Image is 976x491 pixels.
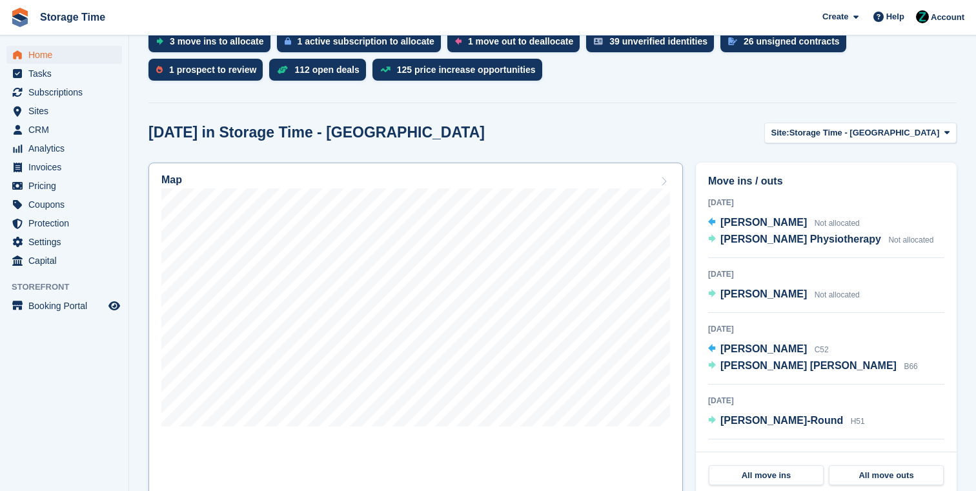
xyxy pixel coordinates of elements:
[298,36,434,46] div: 1 active subscription to allocate
[744,36,840,46] div: 26 unsigned contracts
[720,360,897,371] span: [PERSON_NAME] [PERSON_NAME]
[708,174,944,189] h2: Move ins / outs
[720,217,807,228] span: [PERSON_NAME]
[28,83,106,101] span: Subscriptions
[720,234,881,245] span: [PERSON_NAME] Physiotherapy
[28,214,106,232] span: Protection
[720,30,853,59] a: 26 unsigned contracts
[6,46,122,64] a: menu
[28,46,106,64] span: Home
[851,417,865,426] span: H51
[28,233,106,251] span: Settings
[107,298,122,314] a: Preview store
[6,252,122,270] a: menu
[6,102,122,120] a: menu
[28,65,106,83] span: Tasks
[609,36,707,46] div: 39 unverified identities
[764,123,957,144] button: Site: Storage Time - [GEOGRAPHIC_DATA]
[156,37,163,45] img: move_ins_to_allocate_icon-fdf77a2bb77ea45bf5b3d319d69a93e2d87916cf1d5bf7949dd705db3b84f3ca.svg
[931,11,964,24] span: Account
[586,30,720,59] a: 39 unverified identities
[161,174,182,186] h2: Map
[708,286,860,303] a: [PERSON_NAME] Not allocated
[6,177,122,195] a: menu
[6,297,122,315] a: menu
[708,395,944,406] div: [DATE]
[720,415,843,426] span: [PERSON_NAME]-Round
[28,121,106,139] span: CRM
[888,235,933,245] span: Not allocated
[886,10,904,23] span: Help
[708,215,860,232] a: [PERSON_NAME] Not allocated
[708,197,944,208] div: [DATE]
[447,30,586,59] a: 1 move out to deallocate
[6,233,122,251] a: menu
[720,343,807,354] span: [PERSON_NAME]
[12,281,128,294] span: Storefront
[397,65,536,75] div: 125 price increase opportunities
[28,252,106,270] span: Capital
[708,268,944,280] div: [DATE]
[269,59,372,87] a: 112 open deals
[6,158,122,176] a: menu
[148,59,269,87] a: 1 prospect to review
[28,102,106,120] span: Sites
[904,362,917,371] span: B66
[6,83,122,101] a: menu
[709,465,824,486] a: All move ins
[815,290,860,299] span: Not allocated
[294,65,359,75] div: 112 open deals
[277,30,447,59] a: 1 active subscription to allocate
[28,297,106,315] span: Booking Portal
[720,288,807,299] span: [PERSON_NAME]
[771,126,789,139] span: Site:
[169,65,256,75] div: 1 prospect to review
[708,232,933,248] a: [PERSON_NAME] Physiotherapy Not allocated
[277,65,288,74] img: deal-1b604bf984904fb50ccaf53a9ad4b4a5d6e5aea283cecdc64d6e3604feb123c2.svg
[170,36,264,46] div: 3 move ins to allocate
[28,177,106,195] span: Pricing
[708,323,944,335] div: [DATE]
[708,413,865,430] a: [PERSON_NAME]-Round H51
[148,124,485,141] h2: [DATE] in Storage Time - [GEOGRAPHIC_DATA]
[789,126,940,139] span: Storage Time - [GEOGRAPHIC_DATA]
[28,195,106,214] span: Coupons
[916,10,929,23] img: Zain Sarwar
[815,345,829,354] span: C52
[728,37,737,45] img: contract_signature_icon-13c848040528278c33f63329250d36e43548de30e8caae1d1a13099fd9432cc5.svg
[28,139,106,157] span: Analytics
[6,139,122,157] a: menu
[708,450,944,461] div: [DATE]
[468,36,573,46] div: 1 move out to deallocate
[372,59,549,87] a: 125 price increase opportunities
[28,158,106,176] span: Invoices
[6,195,122,214] a: menu
[6,214,122,232] a: menu
[708,341,829,358] a: [PERSON_NAME] C52
[708,358,918,375] a: [PERSON_NAME] [PERSON_NAME] B66
[285,37,291,45] img: active_subscription_to_allocate_icon-d502201f5373d7db506a760aba3b589e785aa758c864c3986d89f69b8ff3...
[10,8,30,27] img: stora-icon-8386f47178a22dfd0bd8f6a31ec36ba5ce8667c1dd55bd0f319d3a0aa187defe.svg
[148,30,277,59] a: 3 move ins to allocate
[6,65,122,83] a: menu
[815,219,860,228] span: Not allocated
[594,37,603,45] img: verify_identity-adf6edd0f0f0b5bbfe63781bf79b02c33cf7c696d77639b501bdc392416b5a36.svg
[455,37,462,45] img: move_outs_to_deallocate_icon-f764333ba52eb49d3ac5e1228854f67142a1ed5810a6f6cc68b1a99e826820c5.svg
[6,121,122,139] a: menu
[829,465,944,486] a: All move outs
[380,66,391,72] img: price_increase_opportunities-93ffe204e8149a01c8c9dc8f82e8f89637d9d84a8eef4429ea346261dce0b2c0.svg
[822,10,848,23] span: Create
[156,66,163,74] img: prospect-51fa495bee0391a8d652442698ab0144808aea92771e9ea1ae160a38d050c398.svg
[35,6,110,28] a: Storage Time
